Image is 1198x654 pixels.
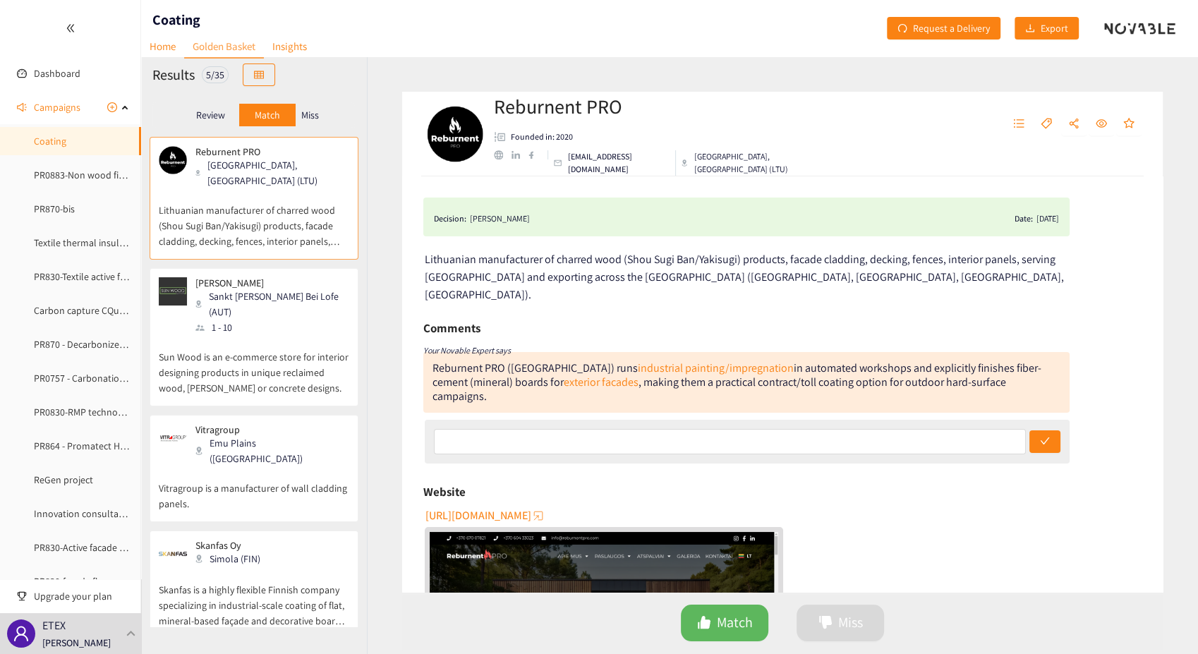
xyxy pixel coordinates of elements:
span: Date: [1015,212,1033,226]
span: download [1025,23,1035,35]
span: star [1123,118,1135,131]
p: Reburnent PRO [195,146,339,157]
img: Snapshot of the company's website [159,424,187,452]
span: table [254,70,264,81]
h2: Results [152,65,195,85]
p: Review [196,109,225,121]
a: Coating [34,135,66,147]
div: 1 - 10 [195,320,348,335]
a: PR870-bis [34,202,75,215]
p: Founded in: 2020 [511,131,573,143]
span: [URL][DOMAIN_NAME] [425,507,531,524]
button: share-alt [1061,113,1087,135]
p: Vitragroup [195,424,339,435]
h6: Website [423,481,466,502]
p: Miss [301,109,319,121]
a: PR870 - Decarbonized System [34,338,157,351]
button: [URL][DOMAIN_NAME] [425,504,545,527]
p: [PERSON_NAME] [195,277,339,289]
span: Export [1041,20,1068,36]
p: ETEX [42,617,66,634]
span: double-left [66,23,75,33]
p: [EMAIL_ADDRESS][DOMAIN_NAME] [568,150,670,176]
span: eye [1096,118,1107,131]
p: [PERSON_NAME] [42,635,111,650]
a: website [494,150,512,159]
span: unordered-list [1013,118,1024,131]
div: 5 / 35 [202,66,229,83]
button: table [243,63,275,86]
span: dislike [818,615,833,631]
a: PR0883-Non wood fibers [34,169,137,181]
img: Snapshot of the company's website [159,277,187,305]
a: PR830-facade flame deflector [34,575,155,588]
div: [GEOGRAPHIC_DATA], [GEOGRAPHIC_DATA] (LTU) [195,157,348,188]
p: Sun Wood is an e-commerce store for interior designing products in unique reclaimed wood, [PERSON... [159,335,349,396]
button: dislikeMiss [797,605,884,641]
button: tag [1034,113,1059,135]
a: PR0830-RMP technology [34,406,135,418]
div: Widget de chat [968,502,1198,654]
span: share-alt [1068,118,1079,131]
img: Company Logo [427,106,483,162]
div: Simola (FIN) [195,551,269,567]
a: Golden Basket [184,35,264,59]
div: [DATE] [1036,212,1059,226]
p: Skanfas Oy [195,540,260,551]
button: check [1029,430,1060,453]
button: downloadExport [1015,17,1079,40]
a: exterior facades [564,375,639,389]
span: plus-circle [107,102,117,112]
button: redoRequest a Delivery [887,17,1000,40]
span: check [1040,436,1050,447]
p: Vitragroup is a manufacturer of wall cladding panels. [159,466,349,511]
img: Snapshot of the company's website [159,540,187,568]
div: Sankt [PERSON_NAME] Bei Lofer (AUT) [195,289,348,320]
span: Request a Delivery [913,20,990,36]
p: Match [255,109,280,121]
div: Reburnent PRO ([GEOGRAPHIC_DATA]) runs in automated workshops and explicitly finishes fiber-cemen... [432,361,1041,404]
a: Insights [264,35,315,57]
span: sound [17,102,27,112]
a: Textile thermal insulation material [34,236,179,249]
img: Snapshot of the company's website [159,146,187,174]
a: industrial painting/impregnation [638,361,794,375]
a: Carbon capture CQuerry [34,304,135,317]
span: Campaigns [34,93,80,121]
a: PR864 - Promatect H Type X [34,440,149,452]
i: Your Novable Expert says [423,345,511,356]
iframe: Chat Widget [968,502,1198,654]
div: [GEOGRAPHIC_DATA], [GEOGRAPHIC_DATA] (LTU) [682,150,833,176]
a: Dashboard [34,67,80,80]
span: trophy [17,591,27,601]
a: ReGen project [34,473,93,486]
a: Home [141,35,184,57]
h1: Coating [152,10,200,30]
span: Upgrade your plan [34,582,130,610]
span: Match [717,612,753,634]
span: Miss [838,612,863,634]
span: redo [897,23,907,35]
a: Innovation consultants [34,507,132,520]
h2: Reburnent PRO [494,92,833,121]
p: Skanfas is a highly flexible Finnish company specializing in industrial-scale coating of flat, mi... [159,568,349,629]
span: like [697,615,711,631]
div: [PERSON_NAME] [470,212,530,226]
button: likeMatch [681,605,768,641]
span: Lithuanian manufacturer of charred wood (Shou Sugi Ban/Yakisugi) products, facade cladding, decki... [425,252,1064,302]
a: facebook [528,151,542,159]
li: Founded in year [494,131,573,143]
span: user [13,625,30,642]
a: linkedin [512,151,528,159]
a: PR830-Active facade systems [34,541,153,554]
h6: Comments [423,317,480,339]
button: unordered-list [1006,113,1031,135]
span: tag [1041,118,1052,131]
button: star [1116,113,1142,135]
p: Lithuanian manufacturer of charred wood (Shou Sugi Ban/Yakisugi) products, facade cladding, decki... [159,188,349,249]
div: Emu Plains ([GEOGRAPHIC_DATA]) [195,435,348,466]
button: eye [1089,113,1114,135]
span: Decision: [434,212,466,226]
a: PR830-Textile active facade system [34,270,176,283]
a: PR0757 - Carbonation of FC waste [34,372,175,384]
